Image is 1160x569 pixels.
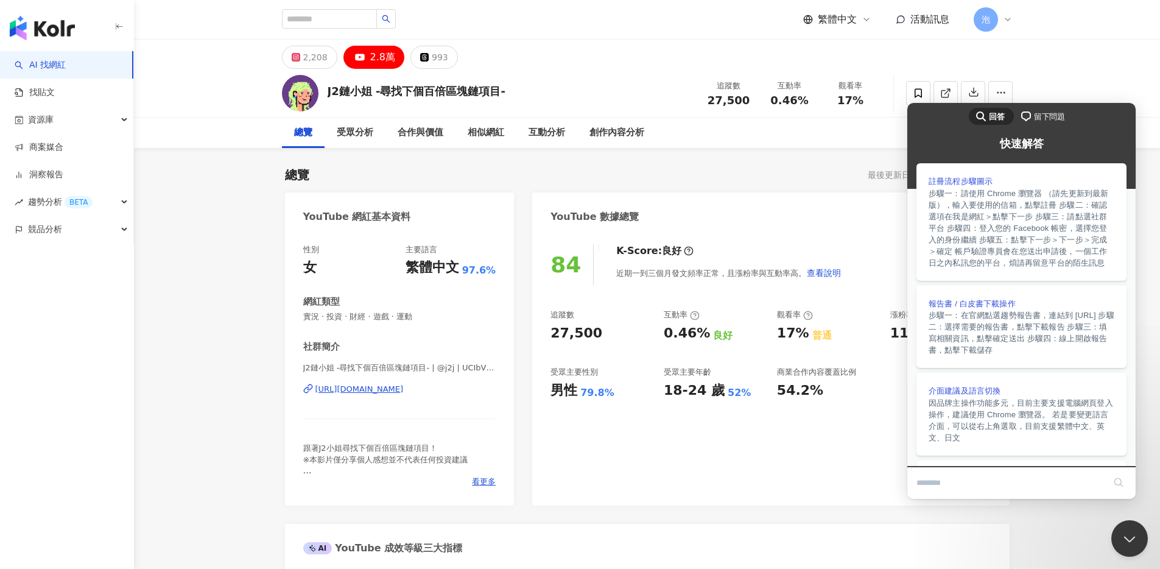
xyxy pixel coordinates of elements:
[15,87,55,99] a: 找貼文
[550,252,581,277] div: 84
[529,125,565,140] div: 互動分析
[337,125,373,140] div: 受眾分析
[982,13,990,26] span: 泡
[343,46,404,69] button: 2.8萬
[15,169,63,181] a: 洞察報告
[664,309,700,320] div: 互動率
[28,216,62,243] span: 競品分析
[15,198,23,207] span: rise
[282,75,318,111] img: KOL Avatar
[10,16,75,40] img: logo
[315,384,404,395] div: [URL][DOMAIN_NAME]
[580,386,614,400] div: 79.8%
[1111,520,1148,557] iframe: Help Scout Beacon - Close
[907,103,1136,499] iframe: Help Scout Beacon - Live Chat, Contact Form, and Knowledge Base
[706,80,752,92] div: 追蹤數
[406,258,459,277] div: 繁體中文
[828,80,874,92] div: 觀看率
[818,13,857,26] span: 繁體中文
[303,210,411,224] div: YouTube 網紅基本資料
[294,125,312,140] div: 總覽
[303,258,317,277] div: 女
[713,329,733,342] div: 良好
[550,210,639,224] div: YouTube 數據總覽
[550,309,574,320] div: 追蹤數
[664,381,725,400] div: 18-24 歲
[616,244,694,258] div: K-Score :
[303,49,328,66] div: 2,208
[807,268,841,278] span: 查看說明
[462,264,496,277] span: 97.6%
[664,324,710,343] div: 0.46%
[410,46,458,69] button: 993
[65,196,93,208] div: BETA
[285,166,309,183] div: 總覽
[550,324,602,343] div: 27,500
[15,59,66,71] a: searchAI 找網紅
[406,244,437,255] div: 主要語言
[432,49,448,66] div: 993
[303,542,463,555] div: YouTube 成效等級三大指標
[910,13,949,25] span: 活動訊息
[28,188,93,216] span: 趨勢分析
[589,125,644,140] div: 創作內容分析
[777,324,809,343] div: 17%
[468,125,504,140] div: 相似網紅
[303,244,319,255] div: 性別
[777,367,856,378] div: 商業合作內容覆蓋比例
[15,141,63,154] a: 商案媒合
[382,15,390,23] span: search
[303,341,340,353] div: 社群簡介
[664,367,711,378] div: 受眾主要年齡
[303,311,496,322] span: 實況 · 投資 · 財經 · 遊戲 · 運動
[303,542,332,554] div: AI
[812,329,832,342] div: 普通
[806,261,842,285] button: 查看說明
[770,94,808,107] span: 0.46%
[616,261,842,285] div: 近期一到三個月發文頻率正常，且漲粉率與互動率高。
[777,381,823,400] div: 54.2%
[303,362,496,373] span: J2鏈小姐 -尋找下個百倍區塊鏈項目- | @j2j | UCIbVBbvyVGytliXTNzLdajw
[837,94,863,107] span: 17%
[550,367,598,378] div: 受眾主要性別
[370,49,395,66] div: 2.8萬
[328,83,505,99] div: J2鏈小姐 -尋找下個百倍區塊鏈項目-
[708,94,750,107] span: 27,500
[550,381,577,400] div: 男性
[472,476,496,487] span: 看更多
[28,106,54,133] span: 資源庫
[777,309,813,320] div: 觀看率
[890,324,937,343] div: 11.8%
[728,386,751,400] div: 52%
[662,244,681,258] div: 良好
[890,309,926,320] div: 漲粉率
[868,170,956,180] div: 最後更新日期：[DATE]
[767,80,813,92] div: 互動率
[282,46,337,69] button: 2,208
[303,384,496,395] a: [URL][DOMAIN_NAME]
[303,295,340,308] div: 網紅類型
[398,125,443,140] div: 合作與價值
